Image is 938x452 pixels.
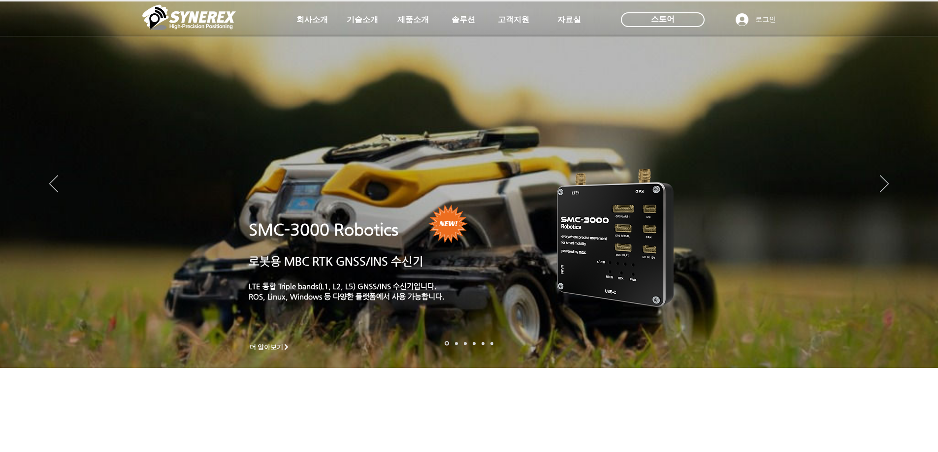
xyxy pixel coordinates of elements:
span: 회사소개 [296,15,328,25]
a: 자료실 [545,10,594,30]
a: 제품소개 [388,10,438,30]
a: 회사소개 [288,10,337,30]
a: 로봇용 MBC RTK GNSS/INS 수신기 [249,255,423,268]
a: 드론 8 - SMC 2000 [455,342,458,345]
div: 스토어 [621,12,705,27]
a: 정밀농업 [490,342,493,345]
img: KakaoTalk_20241224_155801212.png [543,154,688,319]
span: 제품소개 [397,15,429,25]
img: 씨너렉스_White_simbol_대지 1.png [142,2,236,32]
button: 이전 [49,175,58,194]
span: 기술소개 [347,15,378,25]
span: 스토어 [651,14,675,25]
button: 다음 [880,175,889,194]
span: 로그인 [752,15,779,25]
span: 자료실 [557,15,581,25]
a: LTE 통합 Triple bands(L1, L2, L5) GNSS/INS 수신기입니다. [249,282,437,290]
a: 솔루션 [439,10,488,30]
a: 로봇- SMC 2000 [445,341,449,346]
a: 더 알아보기 [245,341,294,353]
span: 더 알아보기 [250,343,284,352]
a: ROS, Linux, Windows 등 다양한 플랫폼에서 사용 가능합니다. [249,292,445,301]
a: 측량 IoT [464,342,467,345]
nav: 슬라이드 [442,341,496,346]
a: 고객지원 [489,10,538,30]
a: 기술소개 [338,10,387,30]
a: 로봇 [482,342,485,345]
span: 고객지원 [498,15,529,25]
span: 솔루션 [452,15,475,25]
button: 로그인 [729,10,783,29]
a: 자율주행 [473,342,476,345]
a: SMC-3000 Robotics [249,220,398,239]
